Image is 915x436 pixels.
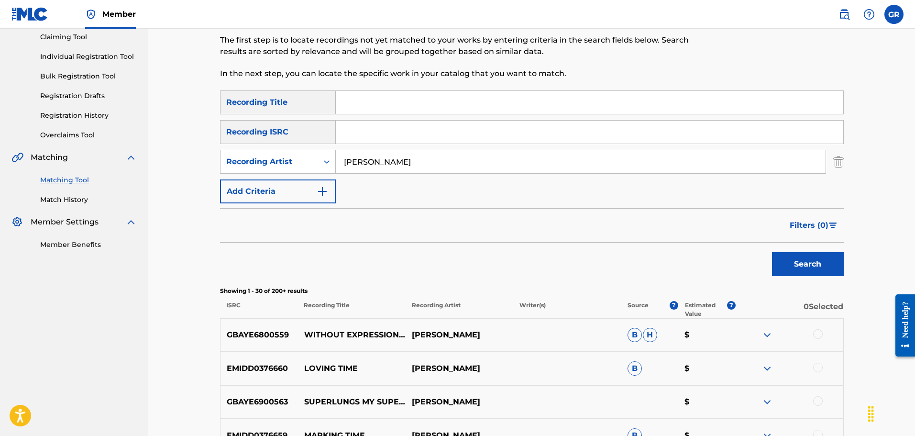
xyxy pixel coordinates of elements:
img: Top Rightsholder [85,9,97,20]
img: Delete Criterion [833,150,844,174]
p: $ [678,396,735,408]
span: ? [670,301,678,310]
img: 9d2ae6d4665cec9f34b9.svg [317,186,328,197]
img: MLC Logo [11,7,48,21]
img: expand [761,363,773,374]
span: B [628,361,642,376]
span: Matching [31,152,68,163]
span: H [643,328,657,342]
p: Showing 1 - 30 of 200+ results [220,287,844,295]
img: help [863,9,875,20]
p: Writer(s) [513,301,621,318]
img: expand [761,396,773,408]
p: Recording Title [298,301,406,318]
img: search [838,9,850,20]
p: [PERSON_NAME] [406,329,513,341]
p: The first step is to locate recordings not yet matched to your works by entering criteria in the ... [220,34,700,57]
div: Recording Artist [226,156,312,168]
p: 0 Selected [736,301,844,318]
a: Overclaims Tool [40,130,137,140]
p: WITHOUT EXPRESSION [2003 MIX] [298,329,405,341]
iframe: Chat Widget [867,390,915,436]
button: Add Criteria [220,179,336,203]
a: Public Search [835,5,854,24]
p: $ [678,329,735,341]
p: GBAYE6900563 [220,396,298,408]
span: ? [727,301,736,310]
p: [PERSON_NAME] [406,363,513,374]
img: filter [829,223,837,228]
img: Member Settings [11,216,23,228]
span: Member [102,9,136,20]
span: Filters ( 0 ) [790,220,828,231]
button: Search [772,252,844,276]
img: Matching [11,152,23,163]
a: Registration Drafts [40,91,137,101]
iframe: Resource Center [888,287,915,364]
a: Claiming Tool [40,32,137,42]
img: expand [125,216,137,228]
button: Filters (0) [784,213,844,237]
a: Matching Tool [40,175,137,185]
span: B [628,328,642,342]
p: LOVING TIME [298,363,405,374]
p: Recording Artist [405,301,513,318]
div: User Menu [884,5,904,24]
a: Member Benefits [40,240,137,250]
p: ISRC [220,301,298,318]
span: Member Settings [31,216,99,228]
a: Bulk Registration Tool [40,71,137,81]
form: Search Form [220,90,844,281]
p: $ [678,363,735,374]
p: SUPERLUNGS MY SUPERGIRL (2004 REMASTER) [298,396,405,408]
a: Registration History [40,111,137,121]
a: Individual Registration Tool [40,52,137,62]
p: [PERSON_NAME] [406,396,513,408]
a: Match History [40,195,137,205]
p: Source [628,301,649,318]
p: EMIDD0376660 [220,363,298,374]
img: expand [125,152,137,163]
p: In the next step, you can locate the specific work in your catalog that you want to match. [220,68,700,79]
div: Help [860,5,879,24]
p: Estimated Value [685,301,727,318]
div: Drag [863,400,879,428]
img: expand [761,329,773,341]
p: GBAYE6800559 [220,329,298,341]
